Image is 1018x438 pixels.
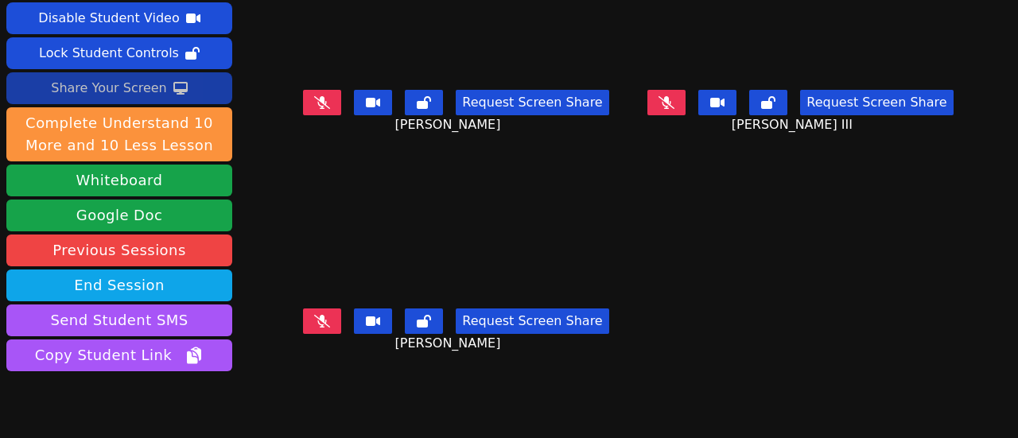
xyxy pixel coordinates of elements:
[6,107,232,161] button: Complete Understand 10 More and 10 Less Lesson
[6,235,232,266] a: Previous Sessions
[800,90,953,115] button: Request Screen Share
[395,334,505,353] span: [PERSON_NAME]
[51,76,167,101] div: Share Your Screen
[732,115,857,134] span: [PERSON_NAME] III
[456,90,608,115] button: Request Screen Share
[6,37,232,69] button: Lock Student Controls
[6,339,232,371] button: Copy Student Link
[38,6,179,31] div: Disable Student Video
[6,2,232,34] button: Disable Student Video
[6,200,232,231] a: Google Doc
[6,165,232,196] button: Whiteboard
[456,308,608,334] button: Request Screen Share
[395,115,505,134] span: [PERSON_NAME]
[6,269,232,301] button: End Session
[6,72,232,104] button: Share Your Screen
[35,344,204,366] span: Copy Student Link
[39,41,179,66] div: Lock Student Controls
[6,304,232,336] button: Send Student SMS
